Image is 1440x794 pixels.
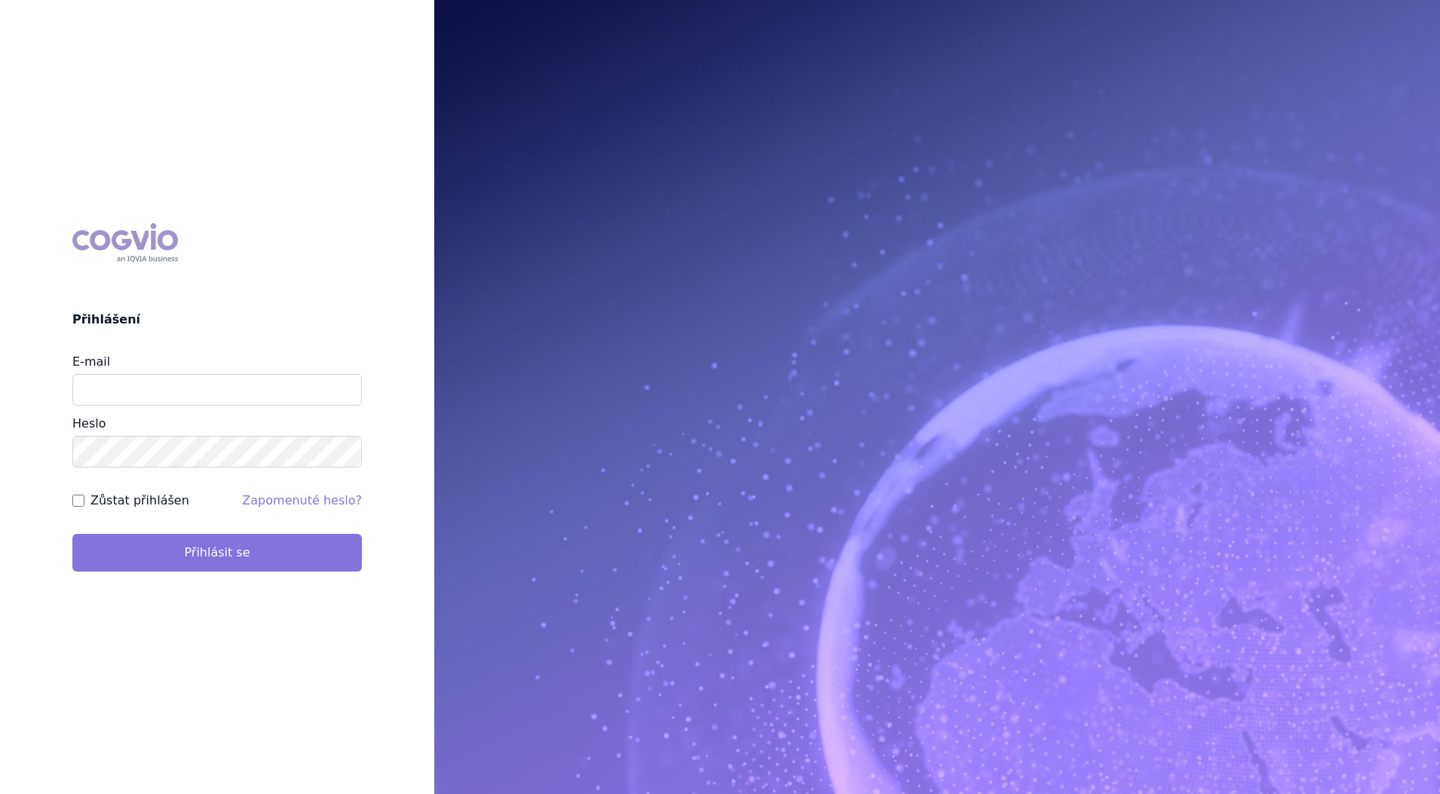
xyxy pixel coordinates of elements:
[72,534,362,572] button: Přihlásit se
[72,311,362,329] h2: Přihlášení
[90,492,189,510] label: Zůstat přihlášen
[72,354,110,369] label: E-mail
[72,223,178,262] div: COGVIO
[72,416,106,431] label: Heslo
[242,493,362,507] a: Zapomenuté heslo?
